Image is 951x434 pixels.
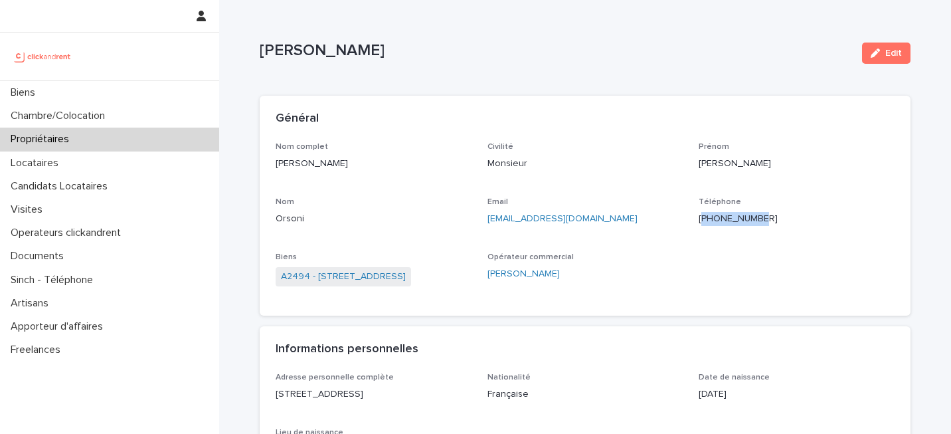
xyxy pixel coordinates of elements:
span: Email [487,198,508,206]
span: Prénom [699,143,729,151]
p: Propriétaires [5,133,80,146]
p: Monsieur [487,157,683,171]
p: [STREET_ADDRESS] [276,387,472,401]
span: Nom complet [276,143,328,151]
p: Operateurs clickandrent [5,227,131,239]
span: Nationalité [487,374,531,381]
p: Sinch - Téléphone [5,274,104,286]
h2: Général [276,112,319,126]
span: Date de naissance [699,374,770,381]
p: Freelances [5,344,71,356]
h2: Informations personnelles [276,342,418,357]
p: Chambre/Colocation [5,110,116,122]
img: UCB0brd3T0yccxBKYDjQ [11,43,75,70]
span: Téléphone [699,198,741,206]
a: A2494 - [STREET_ADDRESS] [281,270,406,284]
span: Civilité [487,143,513,151]
p: [DATE] [699,387,895,401]
p: Artisans [5,297,59,310]
p: Visites [5,203,53,216]
span: Opérateur commercial [487,253,574,261]
span: Biens [276,253,297,261]
a: [PERSON_NAME] [487,267,560,281]
p: Candidats Locataires [5,180,118,193]
span: Adresse personnelle complète [276,374,394,381]
p: Orsoni [276,212,472,226]
p: [PERSON_NAME] [699,157,895,171]
a: [EMAIL_ADDRESS][DOMAIN_NAME] [487,214,638,223]
span: Edit [885,49,902,58]
p: [PHONE_NUMBER] [699,212,895,226]
span: Nom [276,198,294,206]
p: Apporteur d'affaires [5,320,114,333]
p: [PERSON_NAME] [276,157,472,171]
p: [PERSON_NAME] [260,41,851,60]
p: Documents [5,250,74,263]
p: Française [487,387,683,401]
button: Edit [862,43,910,64]
p: Locataires [5,157,69,169]
p: Biens [5,86,46,99]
